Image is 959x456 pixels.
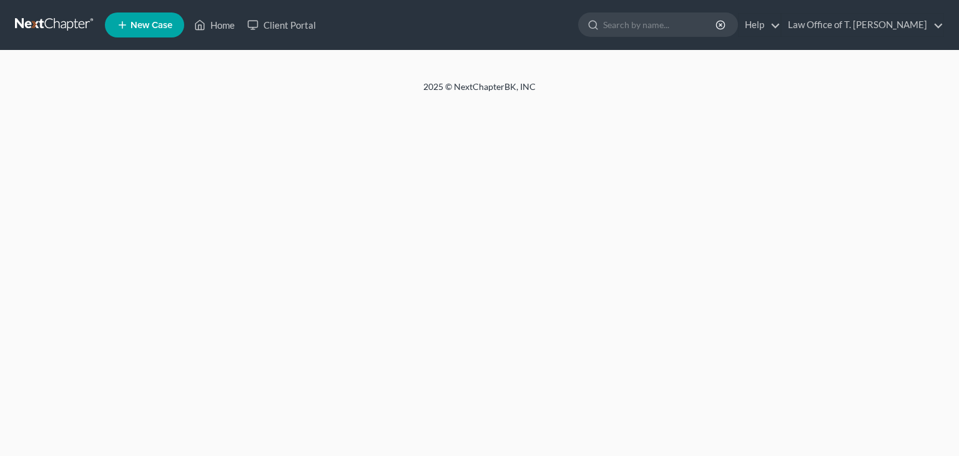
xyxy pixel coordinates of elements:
[188,14,241,36] a: Home
[241,14,322,36] a: Client Portal
[130,21,172,30] span: New Case
[124,81,835,103] div: 2025 © NextChapterBK, INC
[603,13,717,36] input: Search by name...
[782,14,943,36] a: Law Office of T. [PERSON_NAME]
[739,14,780,36] a: Help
